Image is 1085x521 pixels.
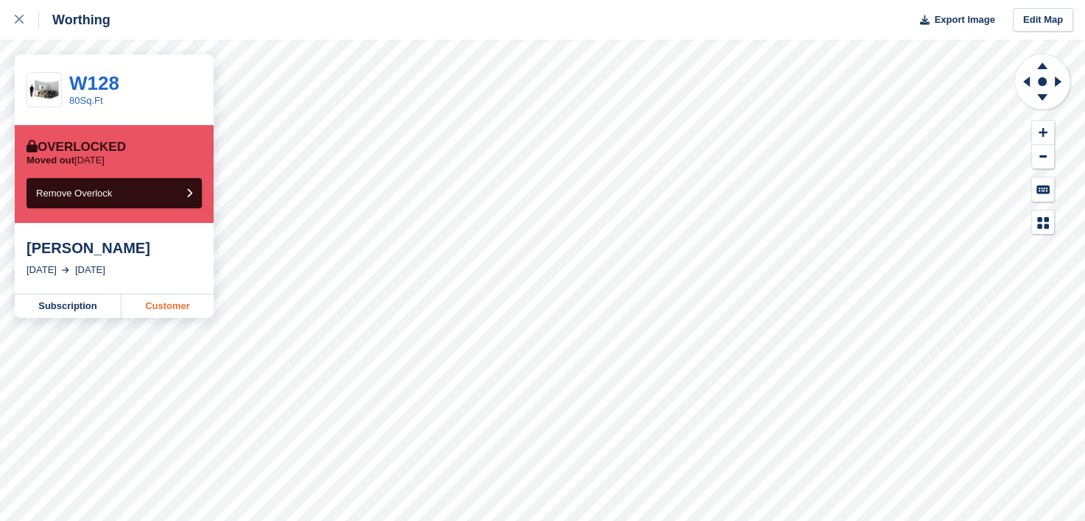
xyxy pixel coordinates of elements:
button: Remove Overlock [27,178,202,208]
button: Zoom In [1032,121,1054,145]
button: Map Legend [1032,210,1054,235]
div: Worthing [39,11,110,29]
span: Remove Overlock [36,188,112,199]
p: [DATE] [27,155,105,166]
div: [PERSON_NAME] [27,239,202,257]
a: Customer [122,294,214,318]
div: [DATE] [75,263,105,277]
span: Export Image [934,13,994,27]
a: 80Sq.Ft [69,95,103,106]
img: arrow-right-light-icn-cde0832a797a2874e46488d9cf13f60e5c3a73dbe684e267c42b8395dfbc2abf.svg [62,267,69,273]
button: Keyboard Shortcuts [1032,177,1054,202]
a: Edit Map [1013,8,1073,32]
span: Moved out [27,155,74,166]
a: Subscription [15,294,122,318]
div: Overlocked [27,140,126,155]
button: Zoom Out [1032,145,1054,169]
a: W128 [69,72,119,94]
div: [DATE] [27,263,57,277]
button: Export Image [911,8,995,32]
img: 75-sqft-unit.jpg [27,77,61,103]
